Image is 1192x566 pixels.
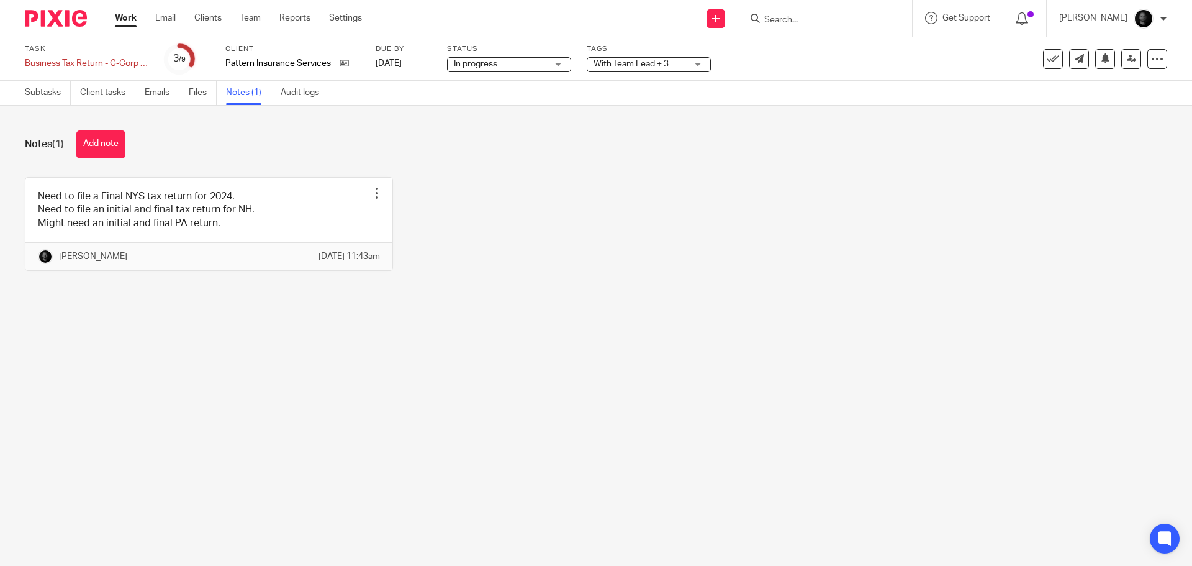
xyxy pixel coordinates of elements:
label: Status [447,44,571,54]
a: Email [155,12,176,24]
a: Team [240,12,261,24]
span: (1) [52,139,64,149]
a: Clients [194,12,222,24]
a: Client tasks [80,81,135,105]
a: Files [189,81,217,105]
label: Tags [587,44,711,54]
a: Settings [329,12,362,24]
span: In progress [454,60,497,68]
button: Add note [76,130,125,158]
p: [PERSON_NAME] [59,250,127,263]
img: Chris.jpg [38,249,53,264]
a: Audit logs [281,81,328,105]
input: Search [763,15,875,26]
label: Client [225,44,360,54]
h1: Notes [25,138,64,151]
a: Subtasks [25,81,71,105]
div: 3 [173,52,186,66]
a: Work [115,12,137,24]
div: Business Tax Return - C-Corp - On Extension [25,57,149,70]
a: Notes (1) [226,81,271,105]
p: Pattern Insurance Services Inc [225,57,333,70]
span: [DATE] [376,59,402,68]
label: Due by [376,44,431,54]
p: [DATE] 11:43am [318,250,380,263]
span: Get Support [942,14,990,22]
img: Chris.jpg [1134,9,1154,29]
p: [PERSON_NAME] [1059,12,1127,24]
a: Reports [279,12,310,24]
img: Pixie [25,10,87,27]
label: Task [25,44,149,54]
span: With Team Lead + 3 [594,60,669,68]
a: Emails [145,81,179,105]
small: /9 [179,56,186,63]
